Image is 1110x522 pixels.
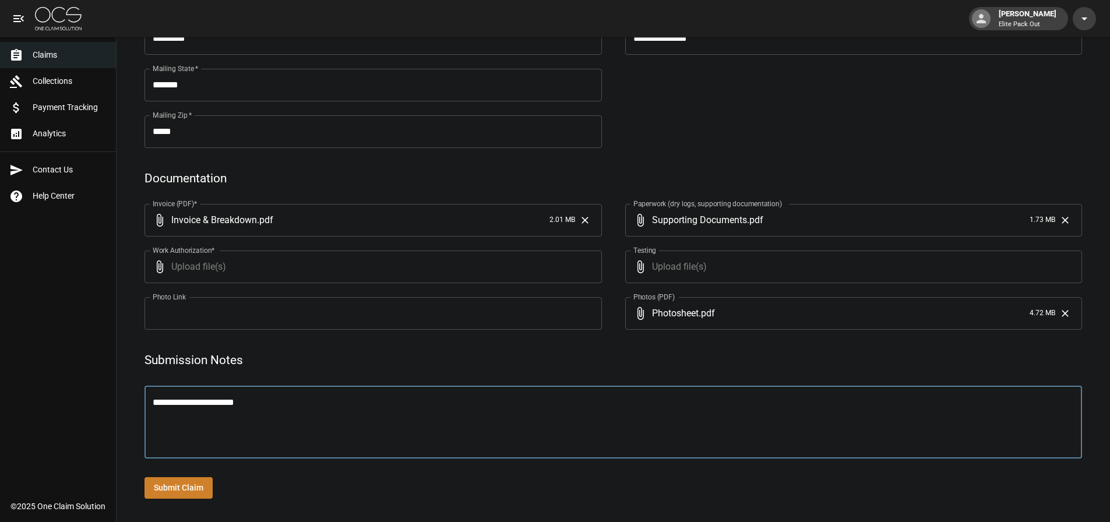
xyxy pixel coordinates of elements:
span: Upload file(s) [171,251,570,283]
span: Upload file(s) [652,251,1051,283]
label: Testing [633,245,656,255]
button: open drawer [7,7,30,30]
span: . pdf [257,213,273,227]
span: Claims [33,49,107,61]
span: 4.72 MB [1030,308,1055,319]
span: . pdf [747,213,763,227]
span: Analytics [33,128,107,140]
span: . pdf [699,306,715,320]
button: Submit Claim [145,477,213,499]
span: Photosheet [652,306,699,320]
div: [PERSON_NAME] [994,8,1061,29]
label: Work Authorization* [153,245,215,255]
label: Paperwork (dry logs, supporting documentation) [633,199,782,209]
span: 1.73 MB [1030,214,1055,226]
span: Collections [33,75,107,87]
span: Payment Tracking [33,101,107,114]
label: Photo Link [153,292,186,302]
label: Photos (PDF) [633,292,675,302]
span: 2.01 MB [549,214,575,226]
label: Invoice (PDF)* [153,199,198,209]
span: Help Center [33,190,107,202]
span: Contact Us [33,164,107,176]
span: Supporting Documents [652,213,747,227]
p: Elite Pack Out [999,20,1056,30]
button: Clear [576,211,594,229]
button: Clear [1056,211,1074,229]
span: Invoice & Breakdown [171,213,257,227]
button: Clear [1056,305,1074,322]
div: © 2025 One Claim Solution [10,500,105,512]
label: Mailing State [153,64,198,73]
img: ocs-logo-white-transparent.png [35,7,82,30]
label: Mailing Zip [153,110,192,120]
